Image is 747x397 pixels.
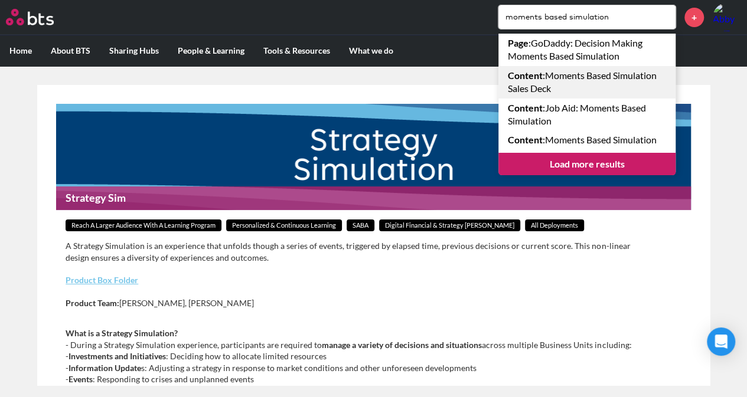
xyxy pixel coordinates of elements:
a: Go home [6,9,76,25]
strong: Investments and Initiatives [68,351,166,361]
label: What we do [340,35,403,66]
img: BTS Logo [6,9,54,25]
a: Content:Job Aid: Moments Based Simulation [498,99,676,131]
a: + [684,8,704,27]
p: [PERSON_NAME], [PERSON_NAME] [66,297,681,309]
strong: What is a Strategy Simulation? [66,328,178,338]
span: SABA [347,219,374,232]
span: Digital financial & Strategy [PERSON_NAME] [379,219,520,232]
strong: manage a variety of decisions and situations [322,340,482,350]
span: Reach a Larger Audience With a Learning Program [66,219,221,232]
a: Page:GoDaddy: Decision Making Moments Based Simulation [498,34,676,66]
img: Abby Terry [713,3,741,31]
strong: Events [68,374,93,384]
strong: Content [508,70,543,81]
div: Open Intercom Messenger [707,327,735,356]
strong: Information Update [68,363,141,373]
strong: Product Team: [66,298,119,308]
a: Product Box Folder [66,275,138,285]
a: Content:Moments Based Simulation Sales Deck [498,66,676,99]
label: About BTS [41,35,100,66]
a: Profile [713,3,741,31]
strong: Page [508,37,529,48]
p: A Strategy Simulation is an experience that unfolds though a series of events, triggered by elaps... [66,240,681,263]
span: Personalized & Continuous Learning [226,219,342,232]
a: Content:Moments Based Simulation [498,130,676,149]
span: All deployments [525,219,584,232]
label: People & Learning [168,35,254,66]
h1: Strategy Sim [56,186,691,209]
label: Sharing Hubs [100,35,168,66]
strong: Content [508,102,543,113]
strong: Content [508,134,543,145]
label: Tools & Resources [254,35,340,66]
a: Load more results [498,153,676,175]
